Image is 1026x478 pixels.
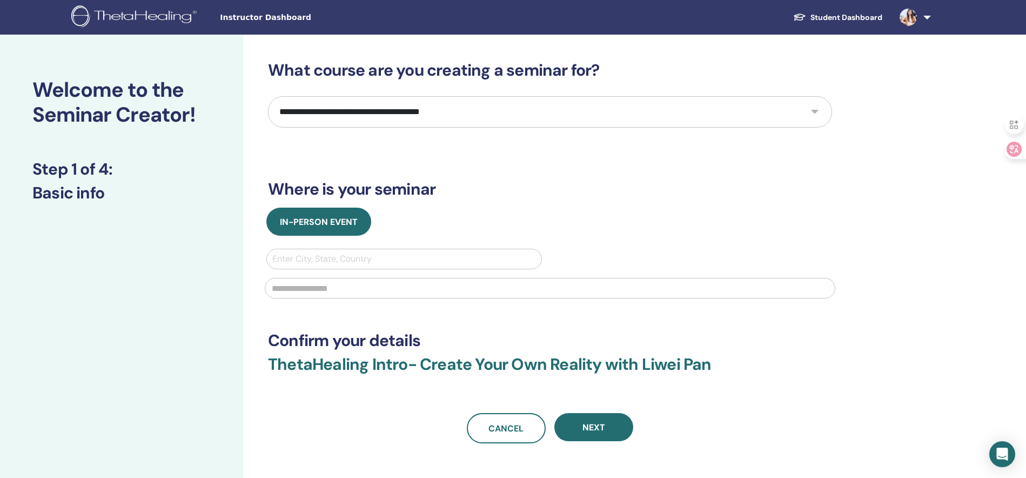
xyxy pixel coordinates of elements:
h3: What course are you creating a seminar for? [268,61,832,80]
span: Cancel [488,423,524,434]
h3: Step 1 of 4 : [32,160,211,179]
span: Next [582,422,605,433]
img: graduation-cap-white.svg [793,12,806,22]
h3: Confirm your details [268,331,832,350]
h3: Where is your seminar [268,180,832,199]
button: In-Person Event [266,208,371,236]
a: Cancel [467,413,546,443]
div: Open Intercom Messenger [989,441,1015,467]
h2: Welcome to the Seminar Creator! [32,78,211,127]
h3: Basic info [32,183,211,203]
span: In-Person Event [280,216,358,228]
span: Instructor Dashboard [220,12,382,23]
img: logo.png [71,5,200,30]
button: Next [554,413,633,441]
h3: ThetaHealing Intro- Create Your Own Reality with Liwei Pan [268,355,832,387]
img: default.jpg [900,9,917,26]
a: Student Dashboard [784,8,891,28]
